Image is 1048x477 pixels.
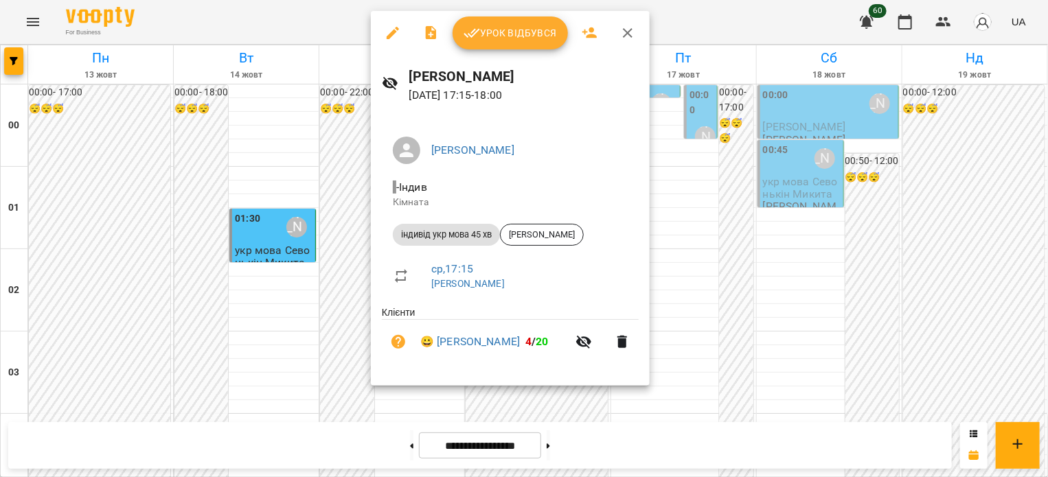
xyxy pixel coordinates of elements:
[501,229,583,241] span: [PERSON_NAME]
[525,335,549,348] b: /
[453,16,568,49] button: Урок відбувся
[464,25,557,41] span: Урок відбувся
[409,87,639,104] p: [DATE] 17:15 - 18:00
[536,335,549,348] span: 20
[431,143,514,156] a: [PERSON_NAME]
[431,278,505,289] a: [PERSON_NAME]
[409,66,639,87] h6: [PERSON_NAME]
[393,181,430,194] span: - Індив
[420,334,520,350] a: 😀 [PERSON_NAME]
[500,224,584,246] div: [PERSON_NAME]
[393,196,628,209] p: Кімната
[382,325,415,358] button: Візит ще не сплачено. Додати оплату?
[382,305,639,369] ul: Клієнти
[393,229,500,241] span: індивід укр мова 45 хв
[431,262,473,275] a: ср , 17:15
[525,335,532,348] span: 4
